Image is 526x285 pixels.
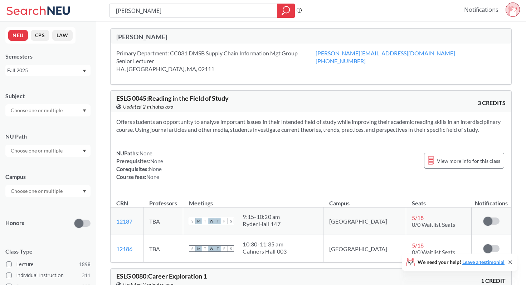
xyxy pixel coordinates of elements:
div: magnifying glass [277,4,295,18]
span: T [215,245,221,252]
section: Offers students an opportunity to analyze important issues in their intended field of study while... [116,118,506,134]
div: NUPaths: Prerequisites: Corequisites: Course fees: [116,149,163,181]
span: 0/0 Waitlist Seats [412,249,455,255]
span: Updated 2 minutes ago [123,103,174,111]
span: 311 [82,271,91,279]
td: [GEOGRAPHIC_DATA] [323,235,406,262]
svg: magnifying glass [282,6,290,16]
div: Primary Department: CC031 DMSB Supply Chain Information Mgt Group Senior Lecturer HA, [GEOGRAPHIC... [116,49,316,73]
input: Choose one or multiple [7,187,67,195]
td: TBA [143,207,183,235]
a: [PHONE_NUMBER] [316,57,366,64]
a: Leave a testimonial [462,259,505,265]
div: CRN [116,199,128,207]
label: Individual Instruction [6,271,91,280]
div: Subject [5,92,91,100]
div: Semesters [5,52,91,60]
span: None [150,158,163,164]
span: F [221,245,228,252]
span: Class Type [5,247,91,255]
span: 5 / 18 [412,214,424,221]
span: None [140,150,152,156]
span: S [228,218,234,224]
span: 5 / 18 [412,242,424,249]
svg: Dropdown arrow [83,150,86,152]
span: View more info for this class [437,156,500,165]
div: Fall 2025 [7,66,82,74]
span: W [208,218,215,224]
span: ESLG 0045 : Reading in the Field of Study [116,94,229,102]
div: Ryder Hall 147 [243,220,281,227]
a: 12187 [116,218,132,225]
button: LAW [52,30,73,41]
span: 0/0 Waitlist Seats [412,221,455,228]
span: F [221,218,228,224]
span: S [189,245,195,252]
td: TBA [143,235,183,262]
div: Dropdown arrow [5,185,91,197]
span: M [195,218,202,224]
span: T [202,245,208,252]
a: [PERSON_NAME][EMAIL_ADDRESS][DOMAIN_NAME] [316,50,455,56]
span: T [215,218,221,224]
div: Dropdown arrow [5,104,91,116]
th: Meetings [183,192,323,207]
button: CPS [31,30,49,41]
div: Fall 2025Dropdown arrow [5,65,91,76]
svg: Dropdown arrow [83,70,86,72]
div: 9:15 - 10:20 am [243,213,281,220]
span: 1 CREDIT [481,277,506,285]
span: 1898 [79,260,91,268]
svg: Dropdown arrow [83,190,86,193]
span: W [208,245,215,252]
span: S [228,245,234,252]
div: Dropdown arrow [5,145,91,157]
span: None [146,174,159,180]
div: Cahners Hall 003 [243,248,287,255]
input: Choose one or multiple [7,146,67,155]
span: M [195,245,202,252]
th: Seats [406,192,471,207]
span: We need your help! [418,260,505,265]
input: Class, professor, course number, "phrase" [115,5,272,17]
span: S [189,218,195,224]
th: Notifications [471,192,511,207]
div: Campus [5,173,91,181]
span: T [202,218,208,224]
div: 10:30 - 11:35 am [243,241,287,248]
svg: Dropdown arrow [83,109,86,112]
td: [GEOGRAPHIC_DATA] [323,207,406,235]
label: Lecture [6,260,91,269]
div: [PERSON_NAME] [116,33,311,41]
button: NEU [8,30,28,41]
th: Professors [143,192,183,207]
input: Choose one or multiple [7,106,67,115]
span: 3 CREDITS [478,99,506,107]
div: NU Path [5,132,91,140]
a: 12186 [116,245,132,252]
p: Honors [5,219,24,227]
a: Notifications [464,6,498,14]
th: Campus [323,192,406,207]
span: ESLG 0080 : Career Exploration 1 [116,272,207,280]
span: None [149,166,162,172]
